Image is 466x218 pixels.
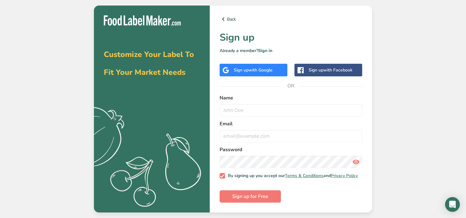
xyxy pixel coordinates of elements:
input: John Doe [220,104,362,116]
a: Back [220,15,362,23]
a: Privacy Policy [331,173,358,179]
span: with Facebook [323,67,352,73]
input: email@example.com [220,130,362,142]
div: Sign up [309,67,352,73]
span: Sign up for Free [232,193,268,200]
img: Food Label Maker [104,15,181,26]
div: Open Intercom Messenger [445,197,460,212]
label: Password [220,146,362,153]
label: Name [220,94,362,102]
div: Sign up [234,67,273,73]
label: Email [220,120,362,127]
span: OR [282,77,300,95]
h1: Sign up [220,30,362,45]
button: Sign up for Free [220,190,281,203]
span: Customize Your Label To Fit Your Market Needs [104,49,194,78]
a: Terms & Conditions [285,173,323,179]
span: By signing up you accept our and [225,173,358,179]
span: with Google [249,67,273,73]
p: Already a member? [220,47,362,54]
a: Sign in [258,48,272,54]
